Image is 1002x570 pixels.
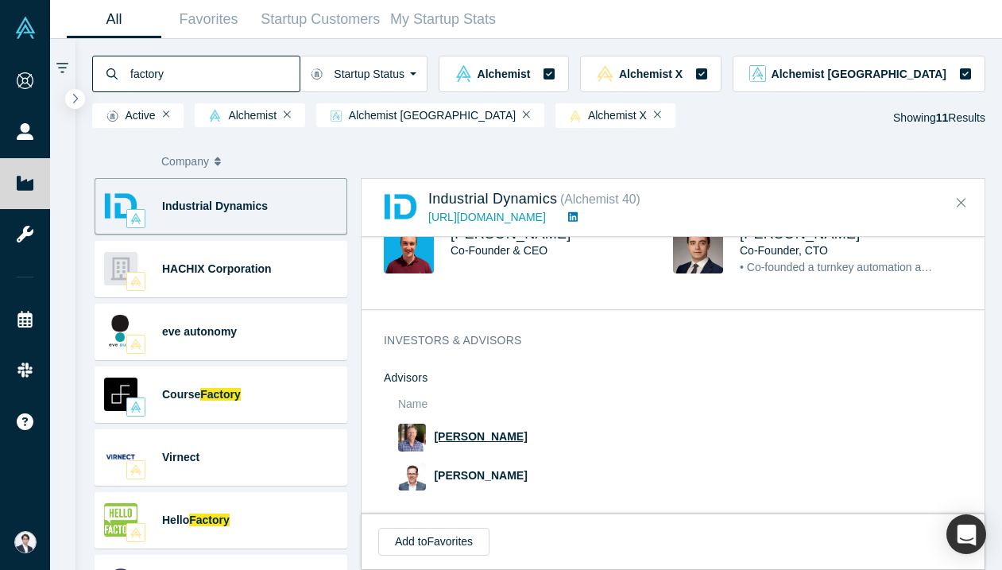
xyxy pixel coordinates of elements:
[161,145,278,178] button: Company
[580,56,722,92] button: alchemistx Vault LogoAlchemist X
[161,1,256,38] a: Favorites
[300,56,427,92] button: Startup Status
[14,531,37,553] img: Eisuke Shimizu's Account
[428,191,557,207] a: Industrial Dynamics
[189,514,230,526] span: Factory
[129,55,300,92] input: Search by company name, class, customer, one-liner or category
[162,514,189,526] span: Hello
[619,68,683,79] span: Alchemist X
[393,390,962,418] th: Name
[162,514,230,526] a: HelloFactory
[478,68,531,79] span: Alchemist
[323,110,516,122] span: Alchemist [GEOGRAPHIC_DATA]
[311,68,323,80] img: Startup status
[163,109,170,120] button: Remove Filter
[654,109,661,120] button: Remove Filter
[162,262,272,275] a: HACHIX Corporation
[455,65,472,82] img: alchemist Vault Logo
[161,145,209,178] span: Company
[104,503,137,537] img: HelloFactory's Logo
[434,430,527,443] a: [PERSON_NAME]
[378,528,489,556] button: Add toFavorites
[104,378,137,411] img: CourseFactory's Logo
[740,244,828,257] span: Co-Founder, CTO
[162,388,200,401] span: Course
[936,111,949,124] strong: 11
[130,464,141,475] img: alchemistx Vault Logo
[384,332,940,349] h3: Investors & Advisors
[570,110,581,122] img: alchemistx Vault Logo
[434,469,527,482] a: [PERSON_NAME]
[398,463,426,491] img: Roy Eitan
[439,56,569,92] button: alchemist Vault LogoAlchemist
[99,110,156,122] span: Active
[733,56,985,92] button: alchemist_aj Vault LogoAlchemist [GEOGRAPHIC_DATA]
[950,191,973,216] button: Close
[202,110,277,122] span: Alchemist
[209,110,221,122] img: alchemist Vault Logo
[106,110,118,122] img: Startup status
[772,68,946,79] span: Alchemist [GEOGRAPHIC_DATA]
[523,109,530,120] button: Remove Filter
[331,111,342,122] img: alchemist_aj Vault Logo
[162,388,241,401] a: CourseFactory
[284,109,291,120] button: Remove Filter
[130,213,141,224] img: alchemist Vault Logo
[384,226,434,273] img: Michael Lawrie's Profile Image
[104,440,137,474] img: Virnect's Logo
[560,192,640,206] small: ( Alchemist 40 )
[130,401,141,413] img: alchemist Vault Logo
[597,65,613,82] img: alchemistx Vault Logo
[384,190,417,223] img: Industrial Dynamics's Logo
[130,339,141,350] img: alchemistx Vault Logo
[104,315,137,348] img: eve autonomy's Logo
[451,244,547,257] span: Co-Founder & CEO
[162,451,199,463] a: Virnect
[130,276,141,287] img: alchemistx Vault Logo
[384,371,962,385] h4: Advisors
[673,226,723,273] img: Konstantin Sarichev's Profile Image
[256,1,385,38] a: Startup Customers
[563,110,647,122] span: Alchemist X
[104,189,137,223] img: Industrial Dynamics's Logo
[398,424,426,452] img: Josh Ewing
[428,211,546,223] a: [URL][DOMAIN_NAME]
[67,1,161,38] a: All
[14,17,37,39] img: Alchemist Vault Logo
[130,527,141,538] img: alchemistx Vault Logo
[104,252,137,285] img: HACHIX Corporation's Logo
[200,388,241,401] span: Factory
[162,325,237,338] a: eve autonomy
[162,200,268,212] a: Industrial Dynamics
[385,1,501,38] a: My Startup Stats
[749,65,766,82] img: alchemist_aj Vault Logo
[893,111,985,124] span: Showing Results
